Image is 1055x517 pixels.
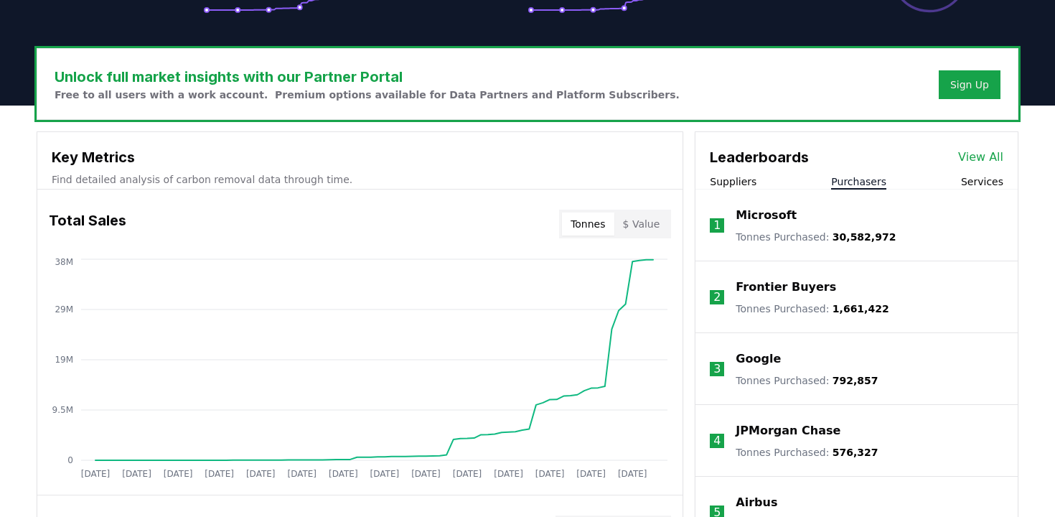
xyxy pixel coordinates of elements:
a: Frontier Buyers [736,279,836,296]
tspan: [DATE] [205,469,234,479]
h3: Leaderboards [710,146,809,168]
span: 30,582,972 [833,231,896,243]
h3: Unlock full market insights with our Partner Portal [55,66,680,88]
tspan: 0 [67,455,73,465]
tspan: [DATE] [246,469,276,479]
span: 792,857 [833,375,878,386]
tspan: [DATE] [494,469,523,479]
p: 3 [713,360,721,378]
a: View All [958,149,1003,166]
h3: Key Metrics [52,146,668,168]
p: Find detailed analysis of carbon removal data through time. [52,172,668,187]
tspan: [DATE] [122,469,151,479]
p: 4 [713,432,721,450]
tspan: [DATE] [618,469,647,479]
tspan: [DATE] [329,469,358,479]
tspan: [DATE] [287,469,316,479]
button: Suppliers [710,174,756,189]
p: 1 [713,217,721,234]
p: 2 [713,289,721,306]
p: Tonnes Purchased : [736,445,878,460]
tspan: [DATE] [411,469,441,479]
tspan: 9.5M [52,405,73,415]
a: JPMorgan Chase [736,422,840,439]
p: Tonnes Purchased : [736,373,878,388]
button: Services [961,174,1003,189]
p: Free to all users with a work account. Premium options available for Data Partners and Platform S... [55,88,680,102]
a: Airbus [736,494,777,511]
tspan: [DATE] [370,469,400,479]
p: Tonnes Purchased : [736,302,888,316]
a: Microsoft [736,207,797,224]
span: 576,327 [833,447,878,458]
tspan: [DATE] [535,469,565,479]
tspan: 29M [55,304,73,315]
p: Tonnes Purchased : [736,230,896,244]
button: $ Value [614,213,669,236]
a: Sign Up [950,78,989,92]
tspan: [DATE] [453,469,482,479]
h3: Total Sales [49,210,126,238]
button: Tonnes [562,213,614,236]
tspan: 38M [55,257,73,267]
button: Purchasers [831,174,886,189]
tspan: [DATE] [81,469,111,479]
tspan: [DATE] [164,469,193,479]
a: Google [736,350,781,368]
tspan: [DATE] [576,469,606,479]
button: Sign Up [939,70,1000,99]
tspan: 19M [55,355,73,365]
span: 1,661,422 [833,303,889,315]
